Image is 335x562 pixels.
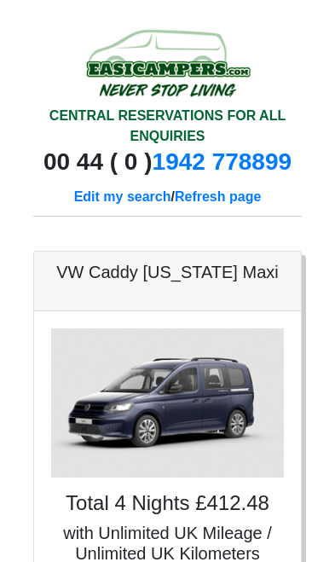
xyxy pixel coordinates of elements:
[153,148,292,175] a: 1942 778899
[74,189,262,204] b: /
[33,147,302,177] div: 00 44 ( 0 )
[33,24,302,101] img: campers-checkout-logo.png
[51,262,284,282] h5: VW Caddy [US_STATE] Maxi
[51,328,284,478] img: VW Caddy California Maxi
[33,106,302,147] div: CENTRAL RESERVATIONS FOR ALL ENQUIRIES
[74,189,171,204] a: Edit my search
[175,189,261,204] a: Refresh page
[51,491,284,516] h4: Total 4 Nights £412.48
